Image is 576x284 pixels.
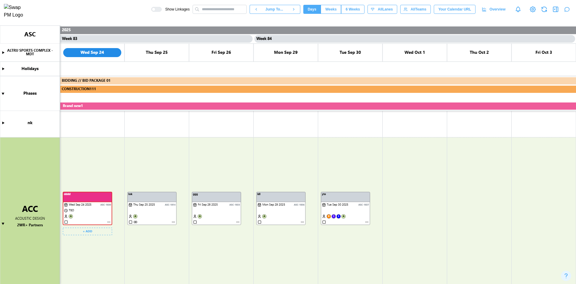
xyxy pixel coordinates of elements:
button: Jump To... [262,5,287,14]
img: Swap PM Logo [4,4,28,19]
span: Overview [490,5,505,14]
a: Notifications [513,4,523,14]
button: Weeks [321,5,341,14]
button: Your Calendar URL [434,5,475,14]
span: 6 Weeks [346,5,360,14]
button: Refresh Grid [540,5,548,14]
span: All Lanes [378,5,393,14]
button: Open Drawer [551,5,560,14]
span: Your Calendar URL [438,5,471,14]
button: Days [303,5,321,14]
a: View Project [529,5,537,14]
span: All Teams [411,5,426,14]
button: AllLanes [367,5,397,14]
button: AllTeams [400,5,431,14]
span: Show Linkages [162,7,190,12]
button: Open project assistant [563,5,571,14]
span: Days [308,5,316,14]
span: Jump To... [265,5,283,14]
span: Weeks [325,5,337,14]
button: 6 Weeks [341,5,364,14]
a: Overview [478,5,510,14]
